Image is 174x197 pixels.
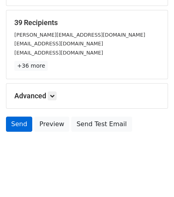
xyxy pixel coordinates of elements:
h5: 39 Recipients [14,18,160,27]
small: [EMAIL_ADDRESS][DOMAIN_NAME] [14,41,103,47]
h5: Advanced [14,92,160,100]
iframe: Chat Widget [134,159,174,197]
small: [EMAIL_ADDRESS][DOMAIN_NAME] [14,50,103,56]
a: Send Test Email [71,117,132,132]
a: Send [6,117,32,132]
a: +36 more [14,61,48,71]
a: Preview [34,117,69,132]
small: [PERSON_NAME][EMAIL_ADDRESS][DOMAIN_NAME] [14,32,145,38]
